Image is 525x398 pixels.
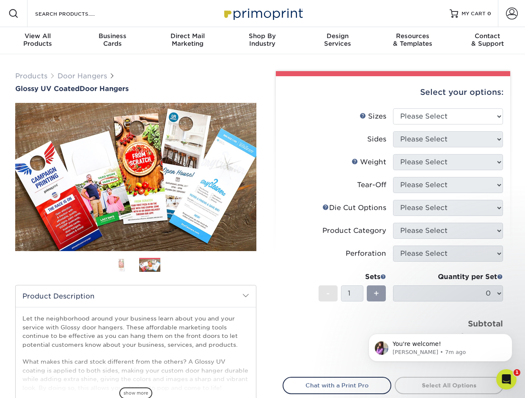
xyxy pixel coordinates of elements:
[374,287,379,300] span: +
[150,32,225,40] span: Direct Mail
[450,32,525,47] div: & Support
[375,32,450,47] div: & Templates
[395,377,503,394] a: Select All Options
[300,32,375,40] span: Design
[15,85,80,93] span: Glossy UV Coated
[346,249,386,259] div: Perforation
[15,85,256,93] h1: Door Hangers
[150,32,225,47] div: Marketing
[487,11,491,17] span: 0
[220,4,305,22] img: Primoprint
[283,76,503,108] div: Select your options:
[352,157,386,167] div: Weight
[326,287,330,300] span: -
[225,32,300,47] div: Industry
[356,316,525,375] iframe: Intercom notifications message
[357,180,386,190] div: Tear-Off
[319,272,386,282] div: Sets
[360,111,386,122] div: Sizes
[150,27,225,54] a: Direct MailMarketing
[450,27,525,54] a: Contact& Support
[16,285,256,307] h2: Product Description
[450,32,525,40] span: Contact
[367,134,386,144] div: Sides
[375,32,450,40] span: Resources
[225,32,300,40] span: Shop By
[322,226,386,236] div: Product Category
[496,369,517,390] iframe: Intercom live chat
[283,377,391,394] a: Chat with a Print Pro
[300,32,375,47] div: Services
[514,369,520,376] span: 1
[15,72,47,80] a: Products
[75,32,150,40] span: Business
[58,72,107,80] a: Door Hangers
[75,27,150,54] a: BusinessCards
[300,27,375,54] a: DesignServices
[462,10,486,17] span: MY CART
[322,203,386,213] div: Die Cut Options
[75,32,150,47] div: Cards
[225,27,300,54] a: Shop ByIndustry
[393,272,503,282] div: Quantity per Set
[34,8,117,19] input: SEARCH PRODUCTS.....
[139,259,160,272] img: Door Hangers 02
[15,103,256,251] img: Glossy UV Coated 02
[375,27,450,54] a: Resources& Templates
[111,257,132,272] img: Door Hangers 01
[15,85,256,93] a: Glossy UV CoatedDoor Hangers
